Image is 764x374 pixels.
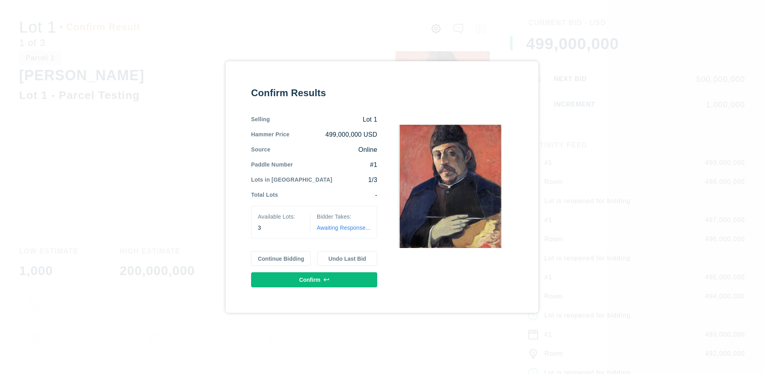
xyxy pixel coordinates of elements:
button: Undo Last Bid [317,251,377,266]
div: Online [271,145,377,154]
div: Available Lots: [258,213,304,221]
div: Source [251,145,271,154]
div: Total Lots [251,191,278,200]
div: Lots in [GEOGRAPHIC_DATA] [251,176,332,184]
span: Awaiting Response... [317,225,370,231]
button: Confirm [251,272,377,287]
div: Confirm Results [251,87,377,99]
div: Lot 1 [270,115,377,124]
div: 1/3 [332,176,377,184]
div: 3 [258,224,304,232]
button: Continue Bidding [251,251,311,266]
div: Selling [251,115,270,124]
div: - [278,191,377,200]
div: #1 [293,161,377,169]
div: Hammer Price [251,130,289,139]
div: Bidder Takes: [317,213,370,221]
div: 499,000,000 USD [289,130,377,139]
div: Paddle Number [251,161,293,169]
